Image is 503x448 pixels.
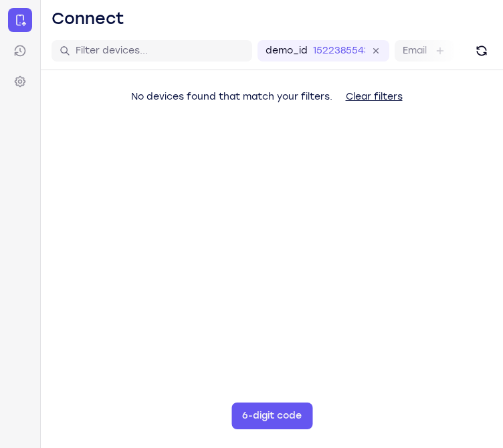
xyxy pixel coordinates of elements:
[8,39,32,63] a: Sessions
[52,8,124,29] h1: Connect
[335,84,413,110] button: Clear filters
[8,70,32,94] a: Settings
[8,8,32,32] a: Connect
[266,44,308,58] label: demo_id
[471,40,492,62] button: Refresh
[231,403,312,429] button: 6-digit code
[131,91,332,102] span: No devices found that match your filters.
[403,44,427,58] label: Email
[76,44,244,58] input: Filter devices...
